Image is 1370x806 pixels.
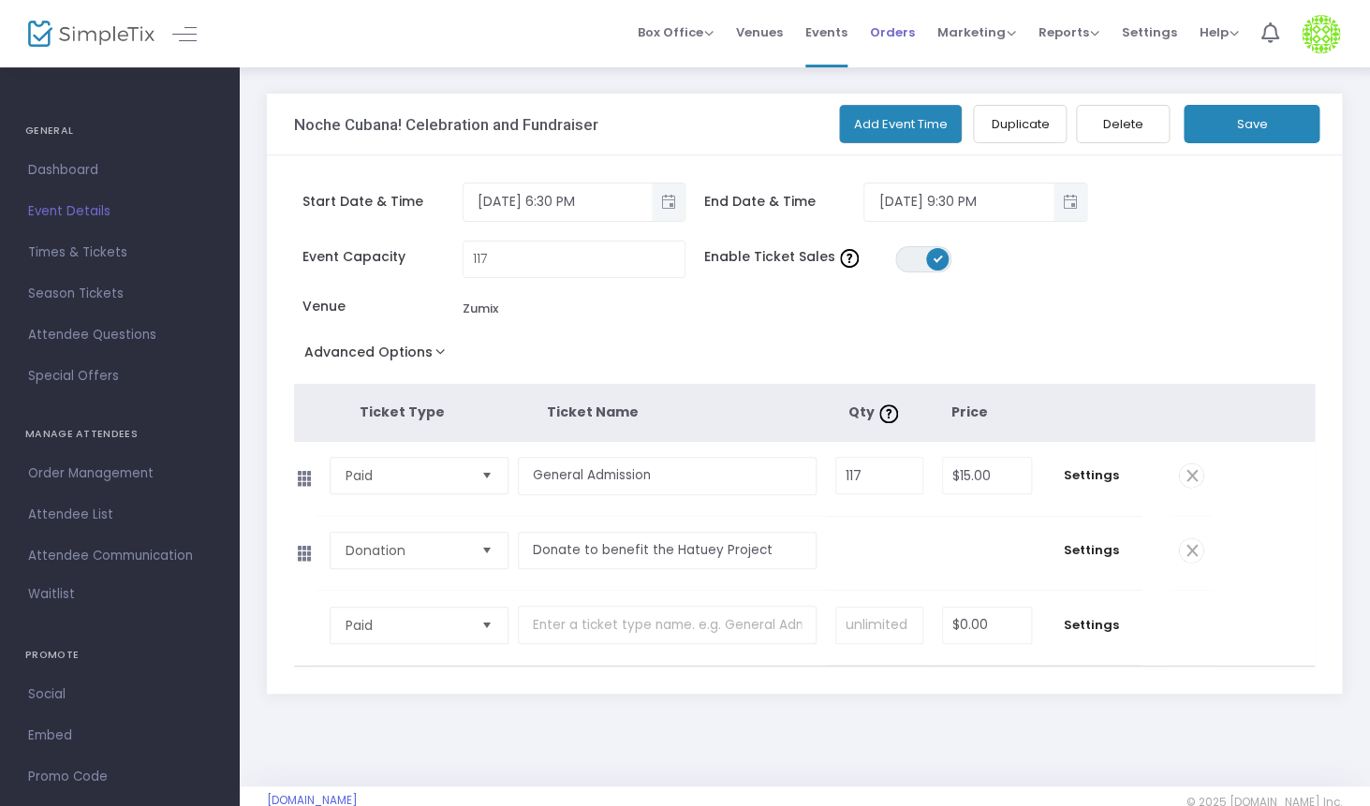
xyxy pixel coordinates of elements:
button: Duplicate [973,105,1067,143]
input: Select date & time [864,186,1053,217]
span: Reports [1039,23,1099,41]
div: Zumix [463,300,498,318]
span: Enable Ticket Sales [704,247,896,267]
img: question-mark [840,249,859,268]
span: Settings [1051,616,1133,635]
span: ON [934,254,943,263]
input: Price [943,458,1030,493]
input: Enter a ticket type name. e.g. General Admission [518,457,817,495]
span: Promo Code [28,765,211,789]
span: Price [951,403,988,421]
span: Venue [302,297,462,316]
span: Orders [870,8,915,56]
span: Ticket Name [547,403,639,421]
button: Select [474,608,500,643]
h4: PROMOTE [25,637,214,674]
span: Donation [346,541,466,560]
input: Enter a ticket type name. e.g. General Admission [518,606,817,644]
span: Embed [28,724,211,748]
h4: MANAGE ATTENDEES [25,416,214,453]
input: Price [943,608,1030,643]
button: Toggle popup [1053,183,1086,221]
span: Qty [848,403,903,421]
input: unlimited [836,608,922,643]
span: Event Capacity [302,247,462,267]
button: Save [1184,105,1319,143]
button: Add Event Time [839,105,963,143]
span: Venues [736,8,783,56]
h3: Noche Cubana! Celebration and Fundraiser [294,115,598,134]
span: Attendee Communication [28,544,211,568]
span: Social [28,682,211,707]
span: Help [1200,23,1239,41]
input: Enter donation name [518,532,817,570]
span: Attendee List [28,503,211,527]
span: Paid [346,466,466,485]
button: Toggle popup [652,183,685,221]
span: Settings [1051,541,1133,560]
span: Waitlist [28,585,75,604]
span: Settings [1051,466,1133,485]
img: question-mark [879,404,898,423]
span: Event Details [28,199,211,224]
span: Start Date & Time [302,192,462,212]
button: Select [474,533,500,568]
span: End Date & Time [704,192,863,212]
input: Select date & time [464,186,653,217]
button: Select [474,458,500,493]
span: Settings [1122,8,1177,56]
span: Ticket Type [360,403,445,421]
span: Special Offers [28,364,211,388]
span: Season Tickets [28,282,211,306]
span: Order Management [28,462,211,486]
span: Box Office [638,23,714,41]
span: Events [805,8,847,56]
button: Advanced Options [294,339,464,373]
h4: GENERAL [25,112,214,150]
button: Delete [1076,105,1170,143]
span: Marketing [937,23,1016,41]
span: Dashboard [28,158,211,183]
span: Attendee Questions [28,323,211,347]
span: Paid [346,616,466,635]
span: Times & Tickets [28,241,211,265]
